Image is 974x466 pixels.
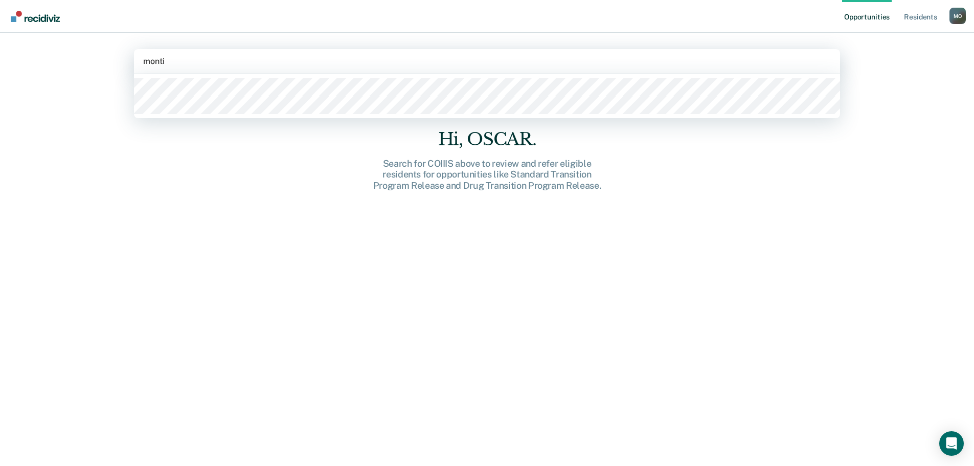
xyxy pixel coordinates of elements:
div: M O [949,8,966,24]
img: Recidiviz [11,11,60,22]
div: Hi, OSCAR. [324,129,651,150]
div: Search for COIIIS above to review and refer eligible residents for opportunities like Standard Tr... [324,158,651,191]
div: Open Intercom Messenger [939,431,964,456]
button: Profile dropdown button [949,8,966,24]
